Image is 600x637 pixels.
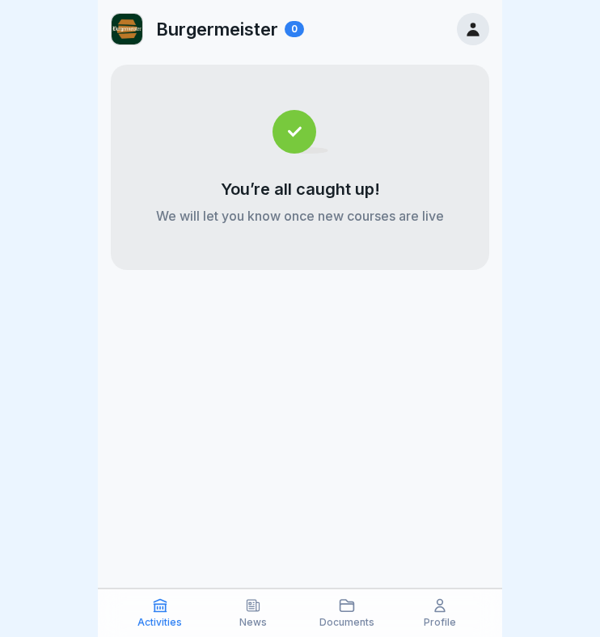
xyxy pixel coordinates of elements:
p: Activities [137,617,182,628]
img: completed.svg [273,110,328,154]
div: 0 [285,21,304,37]
img: vi4xj1rh7o2tnjevi8opufjs.png [112,14,142,44]
p: You’re all caught up! [221,179,380,199]
p: News [239,617,267,628]
p: Profile [424,617,456,628]
p: Burgermeister [156,19,278,40]
p: Documents [319,617,374,628]
p: We will let you know once new courses are live [156,207,444,225]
